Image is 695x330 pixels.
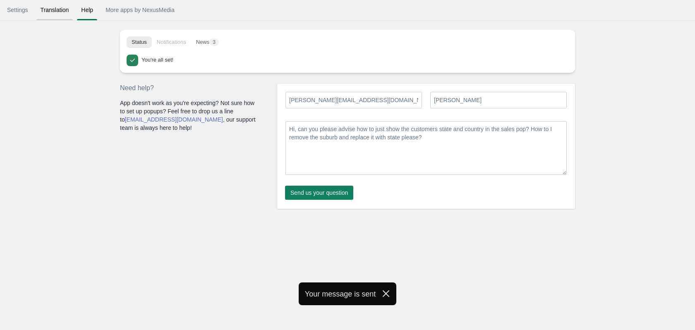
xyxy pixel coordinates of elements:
[36,2,73,17] a: Translation
[141,55,566,64] div: You're all set!
[120,99,261,132] p: App doesn't work as you're expecting? Not sure how to set up popups? Feel free to drop us a line ...
[290,189,348,196] span: Send us your question
[120,84,154,91] span: Need help?
[285,186,353,200] button: Send us your question
[101,2,179,17] a: More apps by NexusMedia
[191,36,224,48] button: News3
[209,38,219,46] span: 3
[127,36,152,48] button: Status
[285,92,422,108] input: Email
[3,2,32,17] a: Settings
[430,92,567,108] input: name
[77,2,97,17] a: Help
[305,290,376,298] div: Your message is sent
[125,116,223,123] a: [EMAIL_ADDRESS][DOMAIN_NAME]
